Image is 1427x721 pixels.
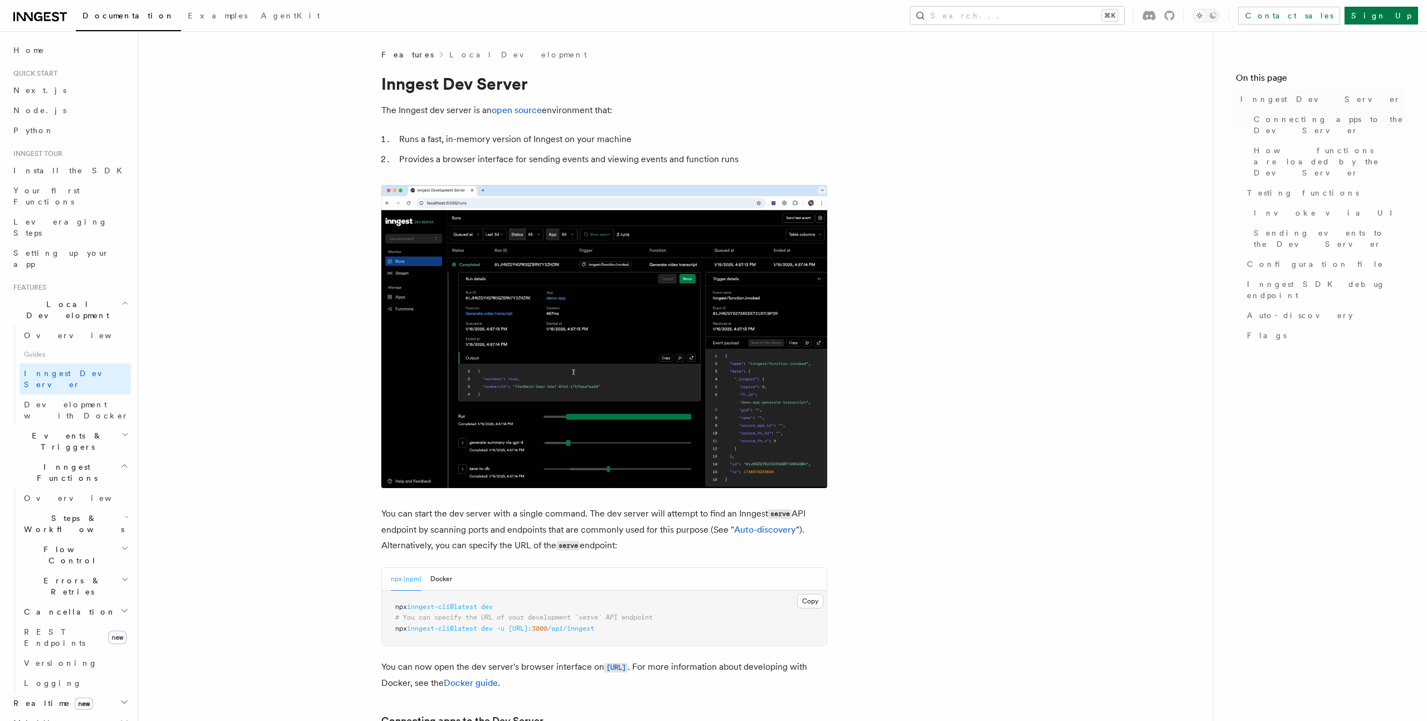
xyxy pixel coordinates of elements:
[20,513,124,535] span: Steps & Workflows
[20,508,131,539] button: Steps & Workflows
[9,40,131,60] a: Home
[1249,140,1405,183] a: How functions are loaded by the Dev Server
[13,126,54,135] span: Python
[9,461,120,484] span: Inngest Functions
[13,86,66,95] span: Next.js
[444,678,498,688] a: Docker guide
[9,69,57,78] span: Quick start
[261,11,320,20] span: AgentKit
[9,181,131,212] a: Your first Functions
[381,103,827,118] p: The Inngest dev server is an environment that:
[13,217,108,237] span: Leveraging Steps
[381,49,434,60] span: Features
[547,625,594,632] span: /api/inngest
[9,430,122,452] span: Events & Triggers
[20,539,131,571] button: Flow Control
[9,120,131,140] a: Python
[1240,94,1401,105] span: Inngest Dev Server
[1247,330,1287,341] span: Flags
[24,494,139,503] span: Overview
[13,249,109,269] span: Setting up your app
[1242,274,1405,305] a: Inngest SDK debug endpoint
[407,603,477,611] span: inngest-cli@latest
[1254,114,1405,136] span: Connecting apps to the Dev Server
[381,506,827,554] p: You can start the dev server with a single command. The dev server will attempt to find an Innges...
[9,149,62,158] span: Inngest tour
[449,49,587,60] a: Local Development
[391,568,421,591] button: npx (npm)
[497,625,504,632] span: -u
[9,160,131,181] a: Install the SDK
[1193,9,1220,22] button: Toggle dark mode
[604,663,628,673] code: [URL]
[181,3,254,30] a: Examples
[1254,145,1405,178] span: How functions are loaded by the Dev Server
[910,7,1124,25] button: Search...⌘K
[734,524,796,535] a: Auto-discovery
[9,457,131,488] button: Inngest Functions
[395,613,653,621] span: # You can specify the URL of your development `serve` API endpoint
[407,625,477,632] span: inngest-cli@latest
[9,325,131,426] div: Local Development
[556,541,580,551] code: serve
[604,661,628,672] a: [URL]
[430,568,452,591] button: Docker
[24,659,98,668] span: Versioning
[1242,254,1405,274] a: Configuration file
[20,345,131,363] span: Guides
[24,627,85,647] span: REST Endpoints
[24,369,119,389] span: Inngest Dev Server
[381,659,827,691] p: You can now open the dev server's browser interface on . For more information about developing wi...
[254,3,327,30] a: AgentKit
[797,594,823,608] button: Copy
[1254,207,1402,218] span: Invoke via UI
[9,283,46,292] span: Features
[76,3,181,31] a: Documentation
[395,603,407,611] span: npx
[13,106,66,115] span: Node.js
[20,575,121,597] span: Errors & Retries
[108,631,127,644] span: new
[9,299,122,321] span: Local Development
[20,571,131,602] button: Errors & Retries
[13,186,80,206] span: Your first Functions
[20,488,131,508] a: Overview
[20,363,131,394] a: Inngest Dev Server
[13,45,45,56] span: Home
[1242,183,1405,203] a: Testing functions
[9,212,131,243] a: Leveraging Steps
[9,698,93,709] span: Realtime
[9,100,131,120] a: Node.js
[13,166,129,175] span: Install the SDK
[395,625,407,632] span: npx
[396,152,827,167] li: Provides a browser interface for sending events and viewing events and function runs
[9,426,131,457] button: Events & Triggers
[396,131,827,147] li: Runs a fast, in-memory version of Inngest on your machine
[1242,325,1405,345] a: Flags
[75,698,93,710] span: new
[381,74,827,94] h1: Inngest Dev Server
[1247,187,1359,198] span: Testing functions
[508,625,532,632] span: [URL]:
[20,622,131,653] a: REST Endpointsnew
[20,602,131,622] button: Cancellation
[1238,7,1340,25] a: Contact sales
[1102,10,1118,21] kbd: ⌘K
[1236,71,1405,89] h4: On this page
[1247,259,1384,270] span: Configuration file
[188,11,247,20] span: Examples
[1247,279,1405,301] span: Inngest SDK debug endpoint
[1249,223,1405,254] a: Sending events to the Dev Server
[492,105,542,115] a: open source
[1247,310,1353,321] span: Auto-discovery
[82,11,174,20] span: Documentation
[20,325,131,345] a: Overview
[9,294,131,325] button: Local Development
[9,80,131,100] a: Next.js
[381,185,827,488] img: Dev Server Demo
[1254,227,1405,250] span: Sending events to the Dev Server
[1242,305,1405,325] a: Auto-discovery
[24,400,129,420] span: Development with Docker
[24,679,82,688] span: Logging
[20,606,116,617] span: Cancellation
